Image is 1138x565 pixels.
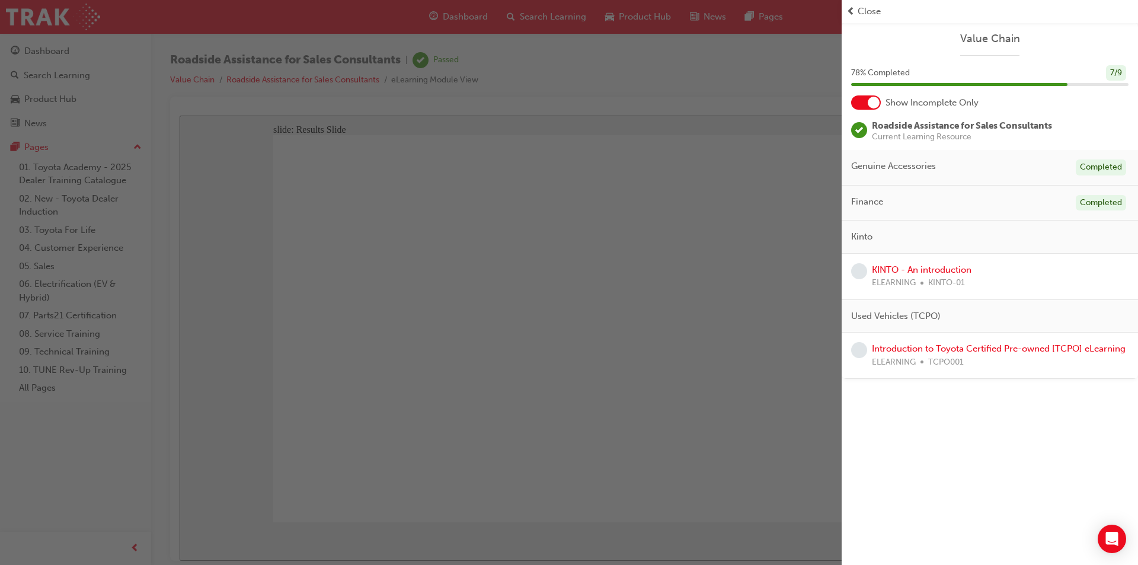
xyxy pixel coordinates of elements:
span: Show Incomplete Only [886,96,979,110]
a: KINTO - An introduction [872,264,971,275]
button: prev-iconClose [846,5,1133,18]
span: ELEARNING [872,356,916,369]
a: Introduction to Toyota Certified Pre-owned [TCPO] eLearning [872,343,1126,354]
div: misc controls [877,407,924,445]
div: Completed [1076,159,1126,175]
label: Zoom to fit [906,432,929,464]
div: Completed [1076,195,1126,211]
span: Close [858,5,881,18]
span: KINTO-01 [928,276,965,290]
button: Mute (Ctrl+Alt+M) [883,417,902,430]
span: Kinto [851,230,872,244]
button: Settings [906,417,925,432]
span: Roadside Assistance for Sales Consultants [872,120,1052,131]
span: prev-icon [846,5,855,18]
a: Value Chain [851,32,1129,46]
span: 78 % Completed [851,66,910,80]
input: volume [884,432,960,441]
span: Used Vehicles (TCPO) [851,309,941,323]
span: learningRecordVerb_NONE-icon [851,342,867,358]
span: ELEARNING [872,276,916,290]
span: learningRecordVerb_NONE-icon [851,263,867,279]
span: Current Learning Resource [872,133,1052,141]
div: Open Intercom Messenger [1098,525,1126,553]
span: Genuine Accessories [851,159,936,173]
span: Finance [851,195,883,209]
span: TCPO001 [928,356,964,369]
span: learningRecordVerb_PASS-icon [851,122,867,138]
div: 7 / 9 [1106,65,1126,81]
